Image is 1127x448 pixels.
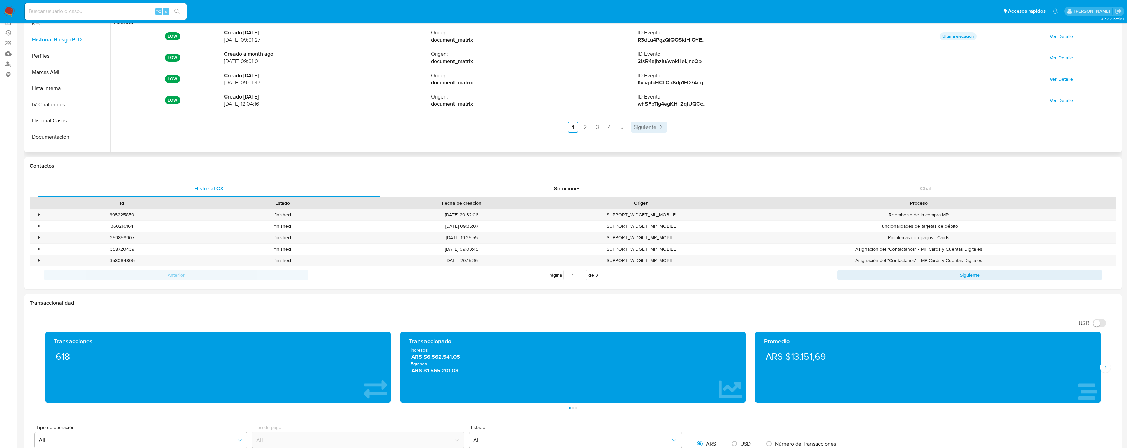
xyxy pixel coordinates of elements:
[38,223,40,229] div: •
[1074,8,1112,15] p: federico.luaces@mercadolibre.com
[26,48,110,64] button: Perfiles
[1050,32,1073,41] span: Ver Detalle
[431,36,638,44] strong: document_matrix
[363,232,561,243] div: [DATE] 19:35:55
[224,58,431,65] span: [DATE] 09:01:01
[114,122,1120,133] nav: Paginación
[224,93,431,101] strong: Creado [DATE]
[638,100,895,108] strong: whSFbTIg4egKH+2qfUQCcOu+nKJDG+l7pvg9krXZWiJEYVgTrWDB1/GKPvKKFX8MfPlq/Ykf/ylo/IojwPJskQ==
[837,270,1102,280] button: Siguiente
[431,58,638,65] strong: document_matrix
[363,209,561,220] div: [DATE] 20:32:06
[638,72,845,79] span: ID Evento :
[616,122,627,133] a: Ir a la página 5
[431,93,638,101] span: Origen :
[721,244,1116,255] div: Asignación del "Contactanos" - MP Cards y Cuentas Digitales
[165,75,180,83] p: LOW
[721,255,1116,266] div: Asignación del "Contactanos" - MP Cards y Cuentas Digitales
[207,200,358,206] div: Estado
[638,93,845,101] span: ID Evento :
[548,270,598,280] span: Página de
[202,255,363,266] div: finished
[1045,74,1078,84] button: Ver Detalle
[156,8,161,15] span: ⌥
[26,64,110,80] button: Marcas AML
[1045,31,1078,42] button: Ver Detalle
[202,232,363,243] div: finished
[431,72,638,79] span: Origen :
[638,79,904,86] strong: KylvpfkHChChSdp1ED74ngISgsJcc4iaRnwgUoL0Uvb4vnypICCX1xRGbbTYfa/KXz6Uc708GM6oDfwLpdXB6Q==
[638,29,845,36] span: ID Evento :
[194,185,224,192] span: Historial CX
[224,72,431,79] strong: Creado [DATE]
[1050,74,1073,84] span: Ver Detalle
[561,221,722,232] div: SUPPORT_WIDGET_MP_MOBILE
[561,209,722,220] div: SUPPORT_WIDGET_ML_MOBILE
[224,29,431,36] strong: Creado [DATE]
[431,100,638,108] strong: document_matrix
[26,32,110,48] button: Historial Riesgo PLD
[566,200,717,206] div: Origen
[26,80,110,96] button: Lista Interna
[30,300,1116,306] h1: Transaccionalidad
[42,209,202,220] div: 395225850
[1008,8,1046,15] span: Accesos rápidos
[44,270,308,280] button: Anterior
[604,122,615,133] a: Ir a la página 4
[38,234,40,241] div: •
[30,163,1116,169] h1: Contactos
[26,129,110,145] button: Documentación
[568,122,578,133] a: Ir a la página 1
[363,255,561,266] div: [DATE] 20:15:36
[721,232,1116,243] div: Problemas con pagos - Cards
[1045,95,1078,106] button: Ver Detalle
[1045,52,1078,63] button: Ver Detalle
[554,185,581,192] span: Soluciones
[1052,8,1058,14] a: Notificaciones
[920,185,932,192] span: Chat
[580,122,590,133] a: Ir a la página 2
[1050,95,1073,105] span: Ver Detalle
[25,7,187,16] input: Buscar usuario o caso...
[634,124,656,130] span: Siguiente
[224,36,431,44] span: [DATE] 09:01:27
[165,54,180,62] p: LOW
[367,200,556,206] div: Fecha de creación
[940,32,977,40] p: Ultima ejecución
[26,16,110,32] button: KYC
[431,29,638,36] span: Origen :
[38,246,40,252] div: •
[42,244,202,255] div: 358720439
[42,255,202,266] div: 358084805
[638,36,900,44] strong: R3dLu4PgzQlQQSkfHiQYEseJpdBfl1tL8YKcm8JDIS+cuc9tmt0B7dsymkdqh9psEjEyU4EaH4PRZ2qT6/6huw==
[38,257,40,264] div: •
[431,50,638,58] span: Origen :
[42,232,202,243] div: 359859907
[26,145,110,161] button: Fecha Compliant
[26,113,110,129] button: Historial Casos
[726,200,1111,206] div: Proceso
[1101,16,1124,21] span: 3.152.2-hotfix-1
[638,50,845,58] span: ID Evento :
[224,100,431,108] span: [DATE] 12:04:16
[38,212,40,218] div: •
[561,232,722,243] div: SUPPORT_WIDGET_MP_MOBILE
[47,200,198,206] div: Id
[1050,53,1073,62] span: Ver Detalle
[202,221,363,232] div: finished
[202,244,363,255] div: finished
[363,221,561,232] div: [DATE] 09:35:07
[165,8,167,15] span: s
[1115,8,1122,15] a: Salir
[202,209,363,220] div: finished
[638,57,909,65] strong: 2isR4ajbzlu/wokHeLjncOpYBXs6ULqHOmYw01GXdkN14o3tJUqi3z24zLlycg+Z20FB79mw2wwnQnZOg6Wcmw==
[561,244,722,255] div: SUPPORT_WIDGET_MP_MOBILE
[26,96,110,113] button: IV Challenges
[42,221,202,232] div: 360216164
[170,7,184,16] button: search-icon
[165,32,180,40] p: LOW
[224,79,431,86] span: [DATE] 09:01:47
[595,272,598,278] span: 3
[631,122,667,133] a: Siguiente
[561,255,722,266] div: SUPPORT_WIDGET_MP_MOBILE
